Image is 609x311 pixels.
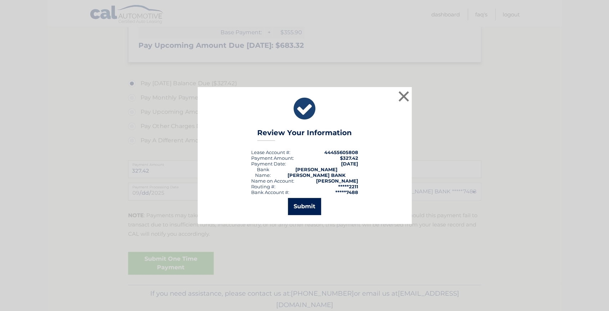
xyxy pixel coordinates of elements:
[340,155,358,161] span: $327.42
[251,178,294,184] div: Name on Account:
[251,189,289,195] div: Bank Account #:
[316,178,358,184] strong: [PERSON_NAME]
[251,149,290,155] div: Lease Account #:
[288,198,321,215] button: Submit
[251,184,275,189] div: Routing #:
[251,161,286,167] div: :
[257,128,352,141] h3: Review Your Information
[397,89,411,103] button: ×
[251,161,285,167] span: Payment Date
[251,155,294,161] div: Payment Amount:
[251,167,275,178] div: Bank Name:
[341,161,358,167] span: [DATE]
[288,167,346,178] strong: [PERSON_NAME] [PERSON_NAME] BANK
[324,149,358,155] strong: 44455605808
